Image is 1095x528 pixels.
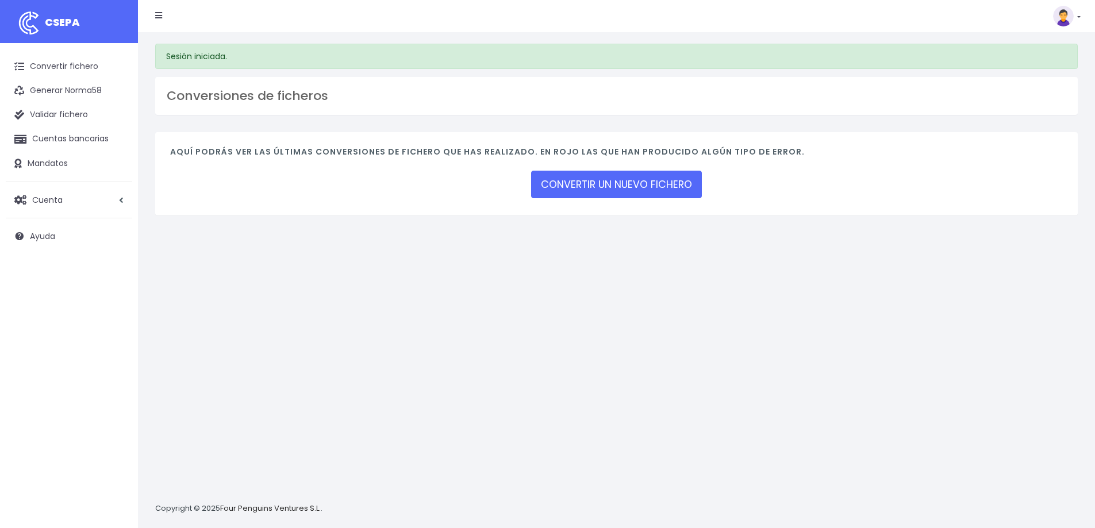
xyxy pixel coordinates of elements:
img: logo [14,9,43,37]
span: CSEPA [45,15,80,29]
span: Ayuda [30,230,55,242]
span: Cuenta [32,194,63,205]
a: CONVERTIR UN NUEVO FICHERO [531,171,702,198]
p: Copyright © 2025 . [155,503,322,515]
a: Cuentas bancarias [6,127,132,151]
div: Sesión iniciada. [155,44,1078,69]
a: Generar Norma58 [6,79,132,103]
h4: Aquí podrás ver las últimas conversiones de fichero que has realizado. En rojo las que han produc... [170,147,1063,163]
img: profile [1053,6,1074,26]
a: Validar fichero [6,103,132,127]
h3: Conversiones de ficheros [167,88,1066,103]
a: Four Penguins Ventures S.L. [220,503,321,514]
a: Ayuda [6,224,132,248]
a: Convertir fichero [6,55,132,79]
a: Cuenta [6,188,132,212]
a: Mandatos [6,152,132,176]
